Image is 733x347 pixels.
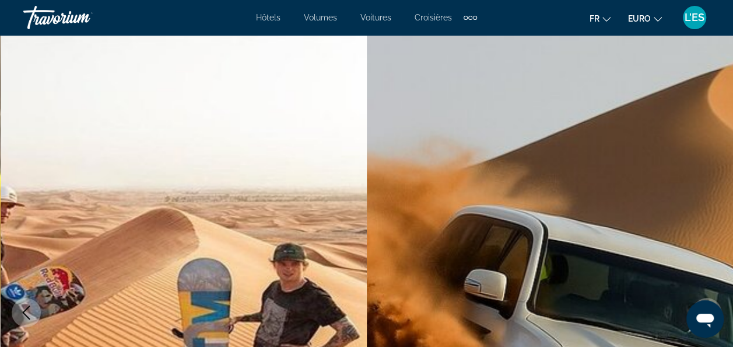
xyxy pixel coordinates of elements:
button: Image précédente [12,298,41,327]
a: Croisières [415,13,452,22]
button: Changer la langue [590,10,611,27]
span: EURO [628,14,651,23]
span: Fr [590,14,599,23]
a: Voitures [360,13,391,22]
a: Volumes [304,13,337,22]
iframe: Bouton de lancement de la fenêtre de messagerie [686,300,724,338]
button: Image suivante [692,298,721,327]
button: Changer de devise [628,10,662,27]
button: Menu utilisateur [679,5,710,30]
button: Éléments de navigation supplémentaires [464,8,477,27]
span: L’ES [685,12,704,23]
a: Travorium [23,2,140,33]
a: Hôtels [256,13,280,22]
